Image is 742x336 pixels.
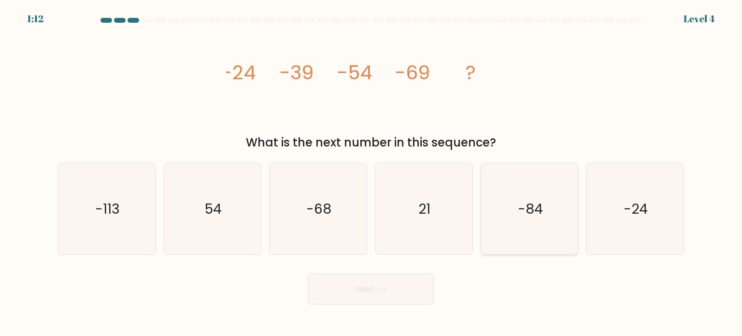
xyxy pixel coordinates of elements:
text: -24 [624,199,648,218]
text: -68 [307,199,332,218]
tspan: -54 [337,59,372,86]
text: -113 [96,199,120,218]
div: 1:12 [27,12,43,26]
text: -84 [518,199,543,218]
div: Level 4 [684,12,715,26]
tspan: ? [466,59,476,86]
div: What is the next number in this sequence? [64,134,678,151]
tspan: -24 [222,59,256,86]
button: Next [308,274,434,305]
tspan: -39 [280,59,314,86]
tspan: -69 [395,59,430,86]
text: 21 [419,199,431,218]
text: 54 [205,199,222,218]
